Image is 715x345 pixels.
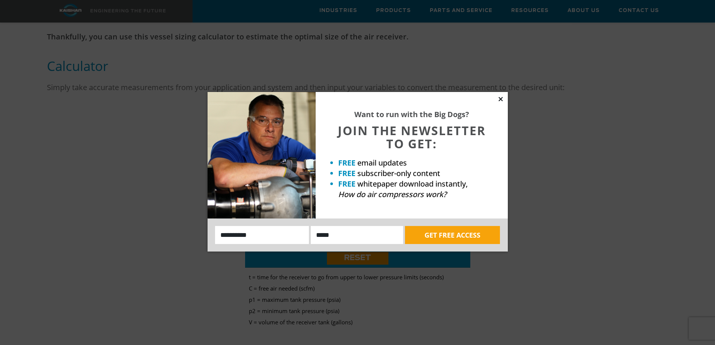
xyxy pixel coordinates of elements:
[357,179,468,189] span: whitepaper download instantly,
[357,168,440,178] span: subscriber-only content
[311,226,403,244] input: Email
[497,96,504,102] button: Close
[215,226,309,244] input: Name:
[357,158,407,168] span: email updates
[405,226,500,244] button: GET FREE ACCESS
[354,109,469,119] strong: Want to run with the Big Dogs?
[338,189,447,199] em: How do air compressors work?
[338,122,486,152] span: JOIN THE NEWSLETTER TO GET:
[338,168,355,178] strong: FREE
[338,179,355,189] strong: FREE
[338,158,355,168] strong: FREE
